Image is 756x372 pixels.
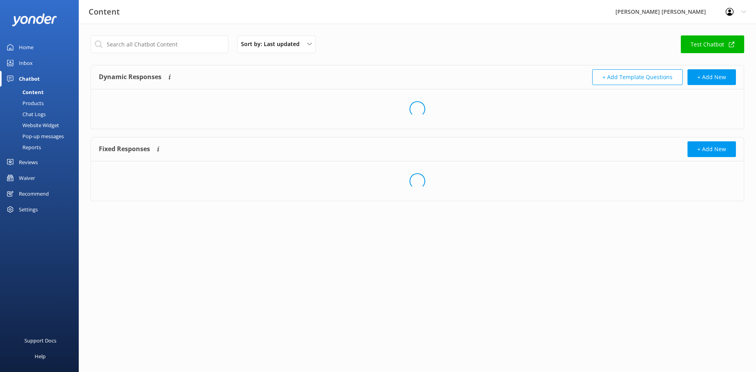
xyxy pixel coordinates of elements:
[687,69,736,85] button: + Add New
[24,333,56,348] div: Support Docs
[99,141,150,157] h4: Fixed Responses
[89,6,120,18] h3: Content
[687,141,736,157] button: + Add New
[99,69,161,85] h4: Dynamic Responses
[19,186,49,202] div: Recommend
[241,40,304,48] span: Sort by: Last updated
[5,87,79,98] a: Content
[681,35,744,53] a: Test Chatbot
[5,120,59,131] div: Website Widget
[19,170,35,186] div: Waiver
[592,69,683,85] button: + Add Template Questions
[19,154,38,170] div: Reviews
[91,35,228,53] input: Search all Chatbot Content
[5,142,41,153] div: Reports
[5,109,79,120] a: Chat Logs
[35,348,46,364] div: Help
[19,39,33,55] div: Home
[5,98,44,109] div: Products
[5,98,79,109] a: Products
[5,109,46,120] div: Chat Logs
[12,13,57,26] img: yonder-white-logo.png
[5,131,64,142] div: Pop-up messages
[5,142,79,153] a: Reports
[5,120,79,131] a: Website Widget
[19,55,33,71] div: Inbox
[5,131,79,142] a: Pop-up messages
[19,71,40,87] div: Chatbot
[5,87,44,98] div: Content
[19,202,38,217] div: Settings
